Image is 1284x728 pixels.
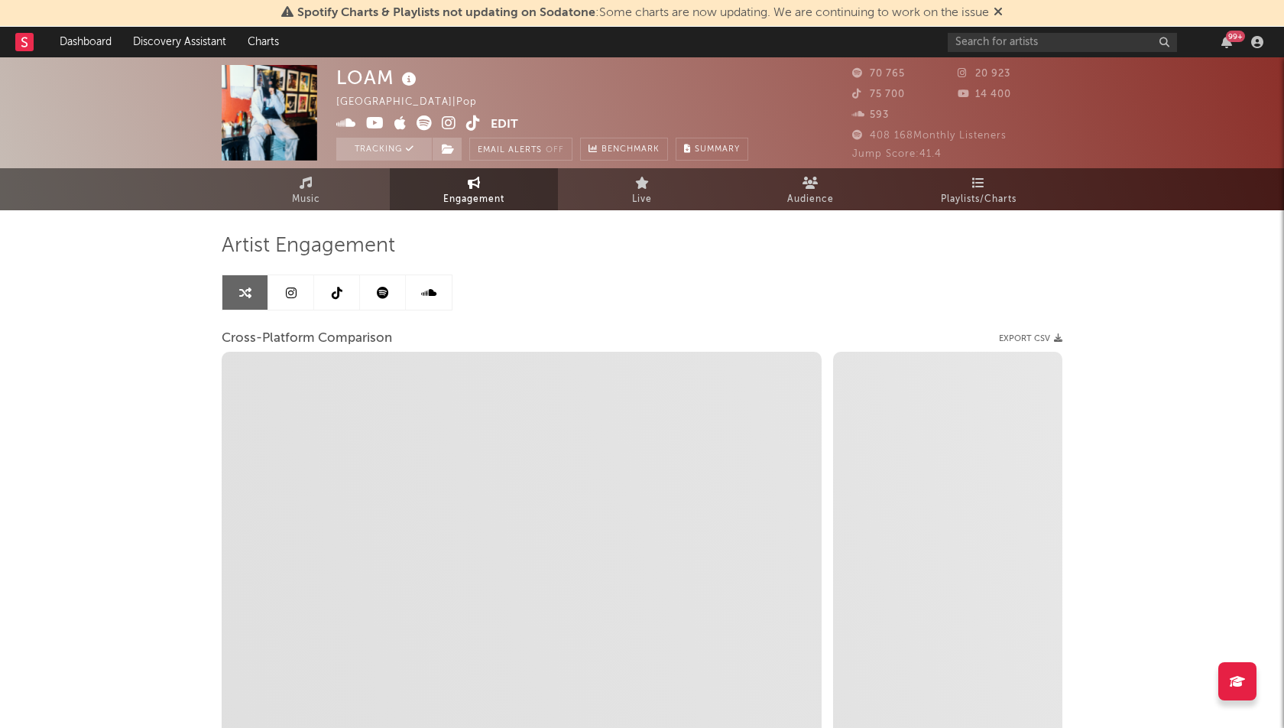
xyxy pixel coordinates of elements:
[958,89,1011,99] span: 14 400
[1221,36,1232,48] button: 99+
[546,146,564,154] em: Off
[558,168,726,210] a: Live
[601,141,660,159] span: Benchmark
[958,69,1010,79] span: 20 923
[336,138,432,161] button: Tracking
[695,145,740,154] span: Summary
[852,110,889,120] span: 593
[336,65,420,90] div: LOAM
[237,27,290,57] a: Charts
[852,149,942,159] span: Jump Score: 41.4
[632,190,652,209] span: Live
[852,69,905,79] span: 70 765
[676,138,748,161] button: Summary
[469,138,572,161] button: Email AlertsOff
[999,334,1062,343] button: Export CSV
[222,237,395,255] span: Artist Engagement
[852,131,1007,141] span: 408 168 Monthly Listeners
[49,27,122,57] a: Dashboard
[787,190,834,209] span: Audience
[948,33,1177,52] input: Search for artists
[222,330,392,348] span: Cross-Platform Comparison
[1226,31,1245,42] div: 99 +
[297,7,989,19] span: : Some charts are now updating. We are continuing to work on the issue
[443,190,504,209] span: Engagement
[336,93,494,112] div: [GEOGRAPHIC_DATA] | Pop
[580,138,668,161] a: Benchmark
[852,89,905,99] span: 75 700
[222,168,390,210] a: Music
[491,115,518,135] button: Edit
[894,168,1062,210] a: Playlists/Charts
[994,7,1003,19] span: Dismiss
[941,190,1016,209] span: Playlists/Charts
[297,7,595,19] span: Spotify Charts & Playlists not updating on Sodatone
[390,168,558,210] a: Engagement
[726,168,894,210] a: Audience
[122,27,237,57] a: Discovery Assistant
[292,190,320,209] span: Music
